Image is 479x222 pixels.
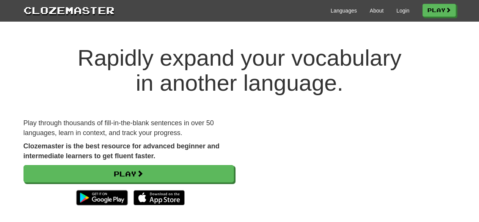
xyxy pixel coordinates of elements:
a: Clozemaster [24,3,115,17]
img: Download_on_the_App_Store_Badge_US-UK_135x40-25178aeef6eb6b83b96f5f2d004eda3bffbb37122de64afbaef7... [133,190,185,205]
img: Get it on Google Play [72,186,131,209]
strong: Clozemaster is the best resource for advanced beginner and intermediate learners to get fluent fa... [24,142,220,160]
a: Languages [331,7,357,14]
a: Play [24,165,234,183]
a: Login [396,7,409,14]
a: Play [422,4,456,17]
a: About [370,7,384,14]
p: Play through thousands of fill-in-the-blank sentences in over 50 languages, learn in context, and... [24,118,234,138]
